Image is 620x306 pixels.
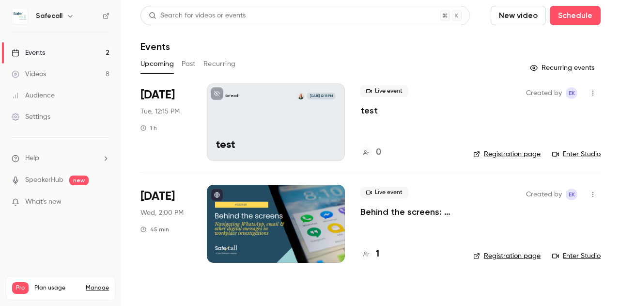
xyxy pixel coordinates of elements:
[307,93,335,99] span: [DATE] 12:15 PM
[25,197,62,207] span: What's new
[140,208,184,218] span: Wed, 2:00 PM
[552,251,601,261] a: Enter Studio
[552,149,601,159] a: Enter Studio
[140,87,175,103] span: [DATE]
[140,107,180,116] span: Tue, 12:15 PM
[297,93,304,99] img: Joanna Lewis
[360,248,379,261] a: 1
[569,189,575,200] span: EK
[360,187,408,198] span: Live event
[550,6,601,25] button: Schedule
[140,41,170,52] h1: Events
[566,87,577,99] span: Emma` Koster
[182,56,196,72] button: Past
[473,251,541,261] a: Registration page
[140,225,169,233] div: 45 min
[203,56,236,72] button: Recurring
[216,139,336,152] p: test
[140,185,191,262] div: Oct 8 Wed, 2:00 PM (Europe/London)
[98,198,109,207] iframe: Noticeable Trigger
[360,146,381,159] a: 0
[569,87,575,99] span: EK
[149,11,246,21] div: Search for videos or events
[12,153,109,163] li: help-dropdown-opener
[25,175,63,185] a: SpeakerHub
[12,91,55,100] div: Audience
[12,69,46,79] div: Videos
[12,8,28,24] img: Safecall
[225,94,238,98] p: Safecall
[491,6,546,25] button: New video
[360,206,458,218] a: Behind the screens: navigating WhatsApp, email & other digital messages in workplace investigations
[140,83,191,161] div: Sep 30 Tue, 12:15 PM (Europe/London)
[25,153,39,163] span: Help
[12,112,50,122] div: Settings
[473,149,541,159] a: Registration page
[360,105,378,116] a: test
[12,48,45,58] div: Events
[140,124,157,132] div: 1 h
[376,248,379,261] h4: 1
[140,56,174,72] button: Upcoming
[526,60,601,76] button: Recurring events
[360,85,408,97] span: Live event
[36,11,62,21] h6: Safecall
[376,146,381,159] h4: 0
[86,284,109,292] a: Manage
[69,176,89,185] span: new
[526,87,562,99] span: Created by
[526,189,562,200] span: Created by
[140,189,175,204] span: [DATE]
[34,284,80,292] span: Plan usage
[12,282,29,294] span: Pro
[566,189,577,200] span: Emma` Koster
[207,83,345,161] a: testSafecallJoanna Lewis[DATE] 12:15 PMtest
